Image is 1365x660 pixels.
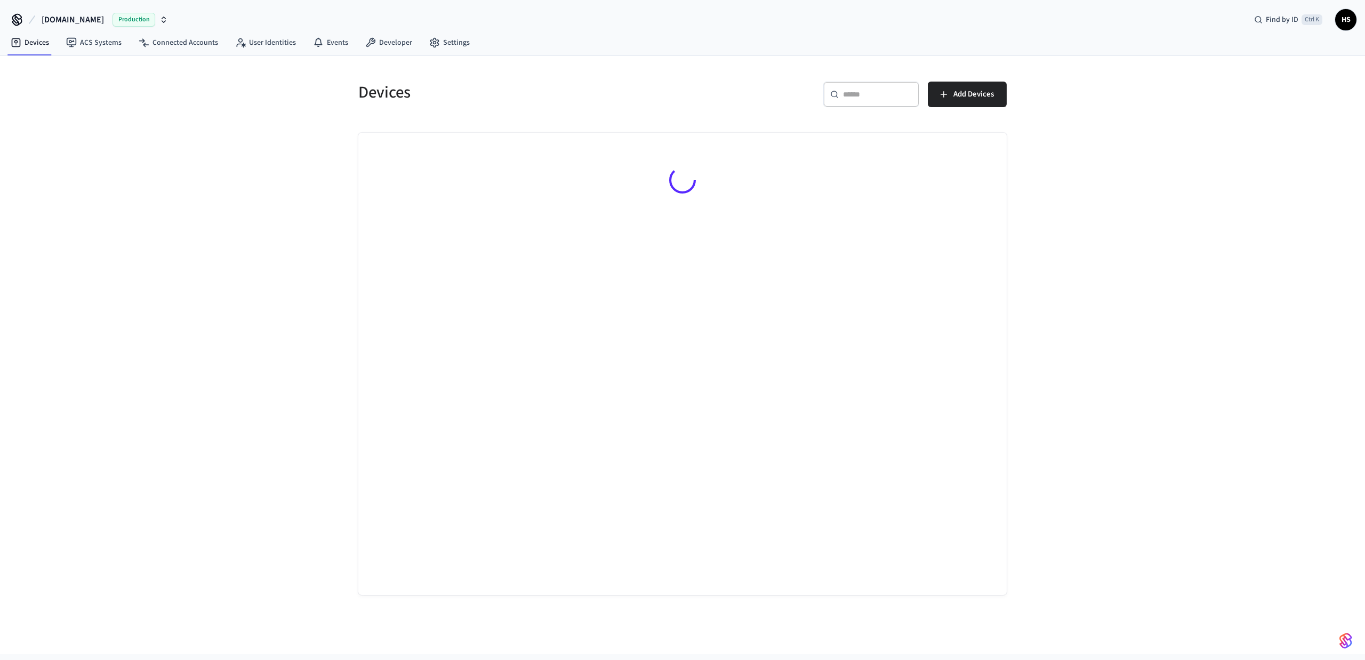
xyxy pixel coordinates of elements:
a: ACS Systems [58,33,130,52]
h5: Devices [358,82,676,103]
a: Devices [2,33,58,52]
a: Developer [357,33,421,52]
a: User Identities [227,33,304,52]
span: Find by ID [1266,14,1298,25]
span: [DOMAIN_NAME] [42,13,104,26]
span: Add Devices [953,87,994,101]
div: Find by IDCtrl K [1246,10,1331,29]
button: Add Devices [928,82,1007,107]
button: HS [1335,9,1356,30]
a: Connected Accounts [130,33,227,52]
a: Events [304,33,357,52]
img: SeamLogoGradient.69752ec5.svg [1339,632,1352,649]
a: Settings [421,33,478,52]
span: HS [1336,10,1355,29]
span: Production [113,13,155,27]
span: Ctrl K [1302,14,1322,25]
